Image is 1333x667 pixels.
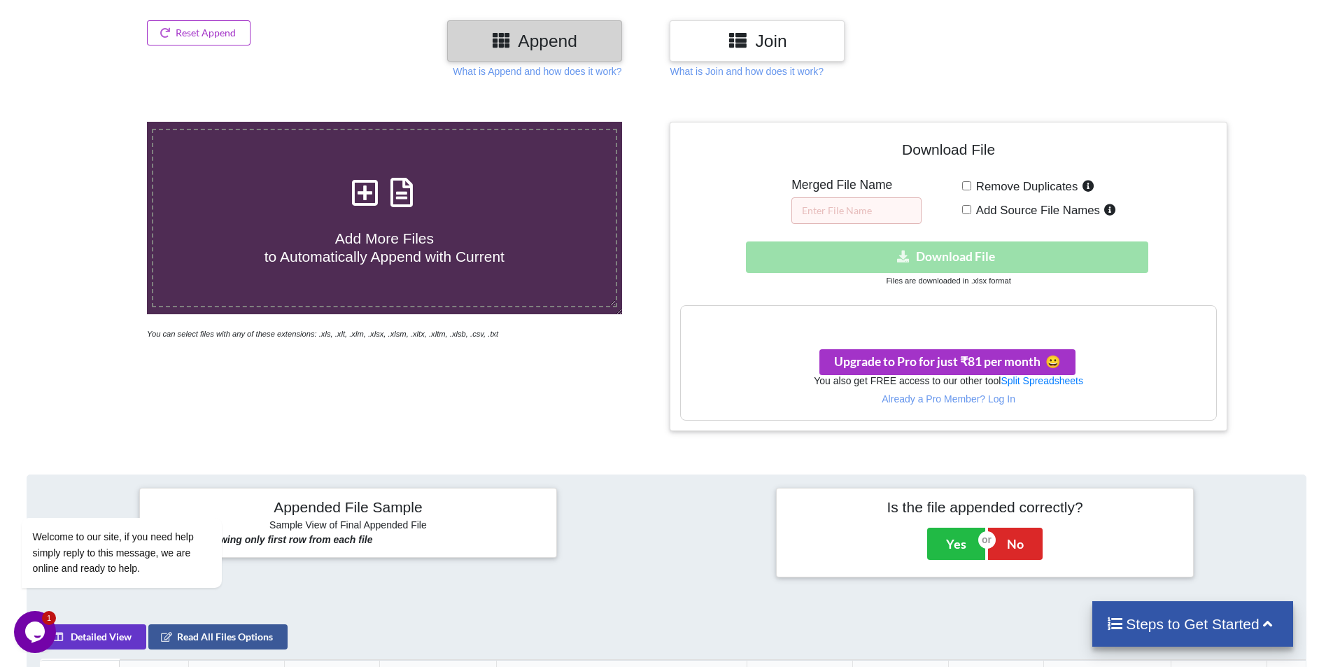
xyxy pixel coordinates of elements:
[147,20,251,45] button: Reset Append
[681,313,1215,328] h3: Your files are more than 1 MB
[265,230,505,264] span: Add More Files to Automatically Append with Current
[791,178,922,192] h5: Merged File Name
[453,64,621,78] p: What is Append and how does it work?
[681,392,1215,406] p: Already a Pro Member? Log In
[14,611,59,653] iframe: chat widget
[1001,375,1083,386] a: Split Spreadsheets
[150,519,546,533] h6: Sample View of Final Appended File
[681,375,1215,387] h6: You also get FREE access to our other tool
[148,624,288,650] button: Read All Files Options
[14,391,266,604] iframe: chat widget
[971,204,1100,217] span: Add Source File Names
[1041,354,1061,369] span: smile
[202,534,373,545] b: Showing only first row from each file
[971,180,1078,193] span: Remove Duplicates
[787,498,1183,516] h4: Is the file appended correctly?
[40,624,146,650] button: Detailed View
[680,132,1216,172] h4: Download File
[819,349,1075,375] button: Upgrade to Pro for just ₹81 per monthsmile
[458,31,612,51] h3: Append
[147,330,498,338] i: You can select files with any of these extensions: .xls, .xlt, .xlm, .xlsx, .xlsm, .xltx, .xltm, ...
[834,354,1061,369] span: Upgrade to Pro for just ₹81 per month
[150,498,546,518] h4: Appended File Sample
[791,197,922,224] input: Enter File Name
[680,31,834,51] h3: Join
[927,528,985,560] button: Yes
[886,276,1010,285] small: Files are downloaded in .xlsx format
[670,64,823,78] p: What is Join and how does it work?
[1106,615,1279,633] h4: Steps to Get Started
[988,528,1043,560] button: No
